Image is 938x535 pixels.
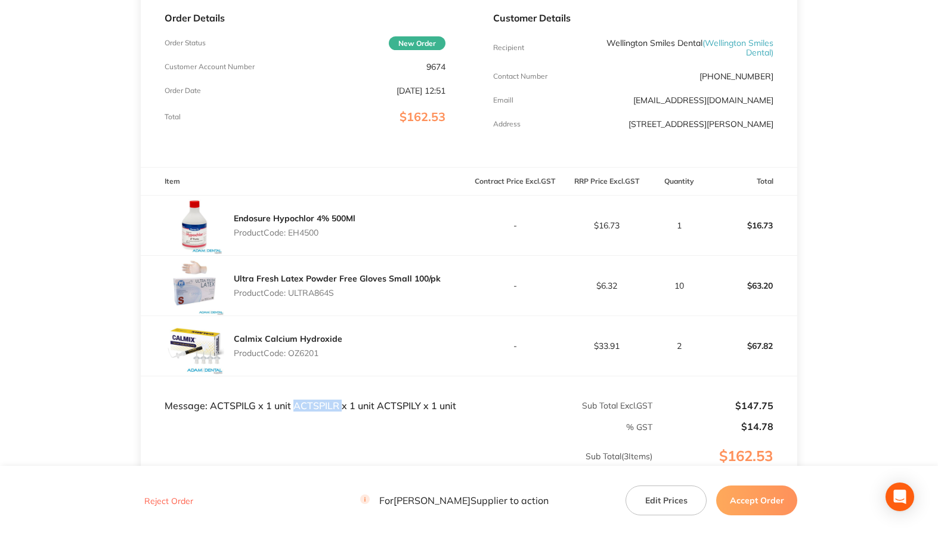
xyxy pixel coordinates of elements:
a: Endosure Hypochlor 4% 500Ml [234,213,355,224]
a: [EMAIL_ADDRESS][DOMAIN_NAME] [633,95,773,106]
th: Contract Price Excl. GST [469,168,561,196]
p: $16.73 [706,211,797,240]
p: Product Code: EH4500 [234,228,355,237]
p: Sub Total ( 3 Items) [141,451,652,485]
p: [DATE] 12:51 [397,86,445,95]
th: Quantity [653,168,705,196]
p: Product Code: ULTRA864S [234,288,441,298]
p: Address [493,120,521,128]
p: [PHONE_NUMBER] [699,72,773,81]
p: Customer Details [493,13,774,23]
p: Order Date [165,86,201,95]
p: 2 [654,341,705,351]
p: % GST [141,422,652,432]
th: Item [141,168,469,196]
p: $147.75 [654,400,773,411]
p: $63.20 [706,271,797,300]
span: ( Wellington Smiles Dental ) [702,38,773,58]
p: $16.73 [562,221,652,230]
button: Edit Prices [626,485,707,515]
p: Product Code: OZ6201 [234,348,342,358]
div: Open Intercom Messenger [886,483,914,511]
th: Total [705,168,797,196]
p: 1 [654,221,705,230]
span: New Order [389,36,445,50]
p: Order Status [165,39,206,47]
p: $162.53 [654,448,797,488]
button: Accept Order [716,485,797,515]
span: $162.53 [400,109,445,124]
img: NXpybjh1dg [165,316,224,376]
p: Wellington Smiles Dental [586,38,773,57]
img: aXVucDJ2Nw [165,196,224,255]
a: Ultra Fresh Latex Powder Free Gloves Small 100/pk [234,273,441,284]
p: 9674 [426,62,445,72]
p: For [PERSON_NAME] Supplier to action [360,495,549,506]
button: Reject Order [141,496,197,506]
p: Customer Account Number [165,63,255,71]
p: Order Details [165,13,445,23]
th: RRP Price Excl. GST [561,168,653,196]
p: 10 [654,281,705,290]
p: [STREET_ADDRESS][PERSON_NAME] [629,119,773,129]
p: - [470,281,561,290]
p: $33.91 [562,341,652,351]
a: Calmix Calcium Hydroxide [234,333,342,344]
p: - [470,221,561,230]
p: Emaill [493,96,513,104]
p: Recipient [493,44,524,52]
p: - [470,341,561,351]
p: Total [165,113,181,121]
p: $67.82 [706,332,797,360]
p: $14.78 [654,421,773,432]
p: Contact Number [493,72,547,81]
td: Message: ACTSPILG x 1 unit ACTSPILR x 1 unit ACTSPILY x 1 unit [141,376,469,412]
img: bTlidHkxbA [165,256,224,316]
p: $6.32 [562,281,652,290]
p: Sub Total Excl. GST [470,401,652,410]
